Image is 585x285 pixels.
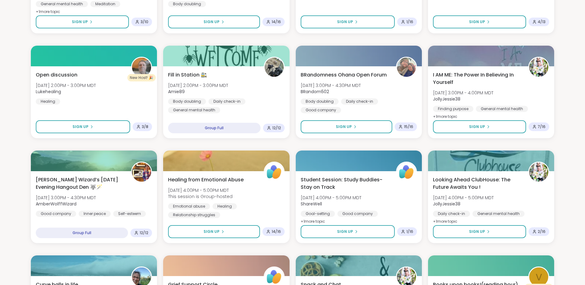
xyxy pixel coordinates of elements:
div: Daily check-in [341,98,378,105]
b: JollyJessie38 [433,201,460,207]
button: Sign Up [168,225,260,238]
div: Daily check-in [208,98,245,105]
button: Sign Up [301,15,395,28]
button: Sign Up [36,120,130,133]
span: 7 / 16 [538,124,546,129]
div: Finding purpose [433,106,473,112]
div: Healing [212,203,237,209]
div: Daily check-in [433,211,470,217]
span: 2 / 16 [538,229,546,234]
span: Sign Up [72,19,88,25]
b: Lukehealing [36,89,61,95]
span: Fill in Station 🚉 [168,71,207,79]
span: Healing from Emotional Abuse [168,176,244,184]
span: [DATE] 3:00PM - 4:30PM MDT [36,195,96,201]
div: Group Full [168,123,260,133]
span: 12 / 12 [272,126,281,130]
span: [DATE] 2:00PM - 3:00PM MDT [168,82,228,89]
span: [PERSON_NAME] Wizard’s [DATE] Evening Hangout Den 🐺🪄 [36,176,124,191]
span: Student Session: Study Buddies- Stay on Track [301,176,389,191]
div: Good company [36,211,76,217]
span: Sign Up [204,19,220,25]
div: General mental health [476,106,528,112]
span: 12 / 12 [140,230,148,235]
b: Amie89 [168,89,185,95]
span: 14 / 16 [272,19,281,24]
div: General mental health [36,1,88,7]
span: [DATE] 4:00PM - 5:00PM MDT [168,187,233,193]
button: Sign Up [36,15,129,28]
img: ShareWell [397,163,416,182]
span: v [536,270,542,284]
div: Goal-setting [301,211,335,217]
span: 14 / 16 [272,229,281,234]
b: JollyJessie38 [433,96,460,102]
button: Sign Up [168,15,260,28]
b: ShareWell [301,201,322,207]
span: Looking Ahead ClubHouse: The Future Awaits You ! [433,176,521,191]
img: AmberWolffWizard [132,163,151,182]
div: Body doubling [168,1,206,7]
div: General mental health [472,211,525,217]
span: 3 / 8 [142,124,148,129]
span: [DATE] 3:00PM - 4:00PM MDT [433,90,493,96]
div: Emotional abuse [168,203,210,209]
span: [DATE] 2:00PM - 3:00PM MDT [36,82,96,89]
div: Body doubling [168,98,206,105]
div: General mental health [168,107,220,113]
span: This session is Group-hosted [168,193,233,200]
img: Amie89 [265,58,284,77]
span: [DATE] 4:00PM - 5:00PM MDT [433,195,494,201]
span: 15 / 16 [404,124,413,129]
div: Group Full [36,228,128,238]
div: New Host! 🎉 [127,74,156,81]
button: Sign Up [433,225,526,238]
div: Good company [301,107,341,113]
button: Sign Up [301,225,395,238]
b: AmberWolffWizard [36,201,76,207]
span: [DATE] 3:00PM - 4:30PM MDT [301,82,361,89]
button: Sign Up [301,120,392,133]
span: Sign Up [337,229,353,234]
div: Body doubling [301,98,339,105]
img: BRandom502 [397,58,416,77]
img: ShareWell [265,163,284,182]
span: Open discussion [36,71,77,79]
div: Inner peace [79,211,111,217]
span: 1 / 16 [406,19,413,24]
span: Sign Up [469,229,485,234]
img: JollyJessie38 [529,163,548,182]
span: Sign Up [469,124,485,130]
button: Sign Up [433,120,526,133]
span: Sign Up [204,229,220,234]
span: Sign Up [469,19,485,25]
div: Healing [36,98,60,105]
span: 1 / 16 [406,229,413,234]
img: JollyJessie38 [529,58,548,77]
div: Meditation [90,1,120,7]
span: 3 / 10 [141,19,148,24]
span: Sign Up [336,124,352,130]
button: Sign Up [433,15,526,28]
span: Sign Up [337,19,353,25]
b: BRandom502 [301,89,329,95]
span: BRandomness Ohana Open Forum [301,71,387,79]
img: Lukehealing [132,58,151,77]
span: Sign Up [72,124,89,130]
div: Good company [337,211,378,217]
div: Self-esteem [113,211,146,217]
span: [DATE] 4:00PM - 5:00PM MDT [301,195,361,201]
span: 4 / 13 [538,19,546,24]
div: Relationship struggles [168,212,220,218]
span: I AM ME: The Power In Believing In Yourself [433,71,521,86]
